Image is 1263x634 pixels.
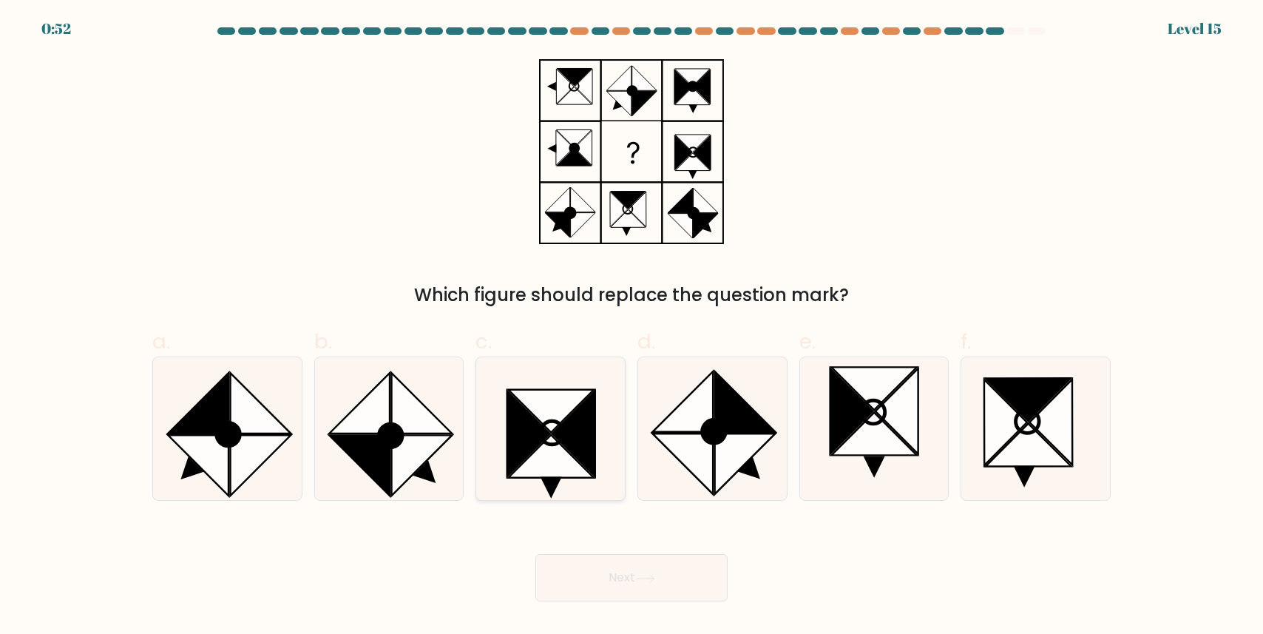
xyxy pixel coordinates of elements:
span: b. [314,327,332,356]
div: Which figure should replace the question mark? [161,282,1102,308]
div: Level 15 [1168,18,1222,40]
span: a. [152,327,170,356]
span: e. [799,327,816,356]
span: c. [475,327,492,356]
span: d. [637,327,655,356]
button: Next [535,554,728,601]
div: 0:52 [41,18,71,40]
span: f. [961,327,971,356]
